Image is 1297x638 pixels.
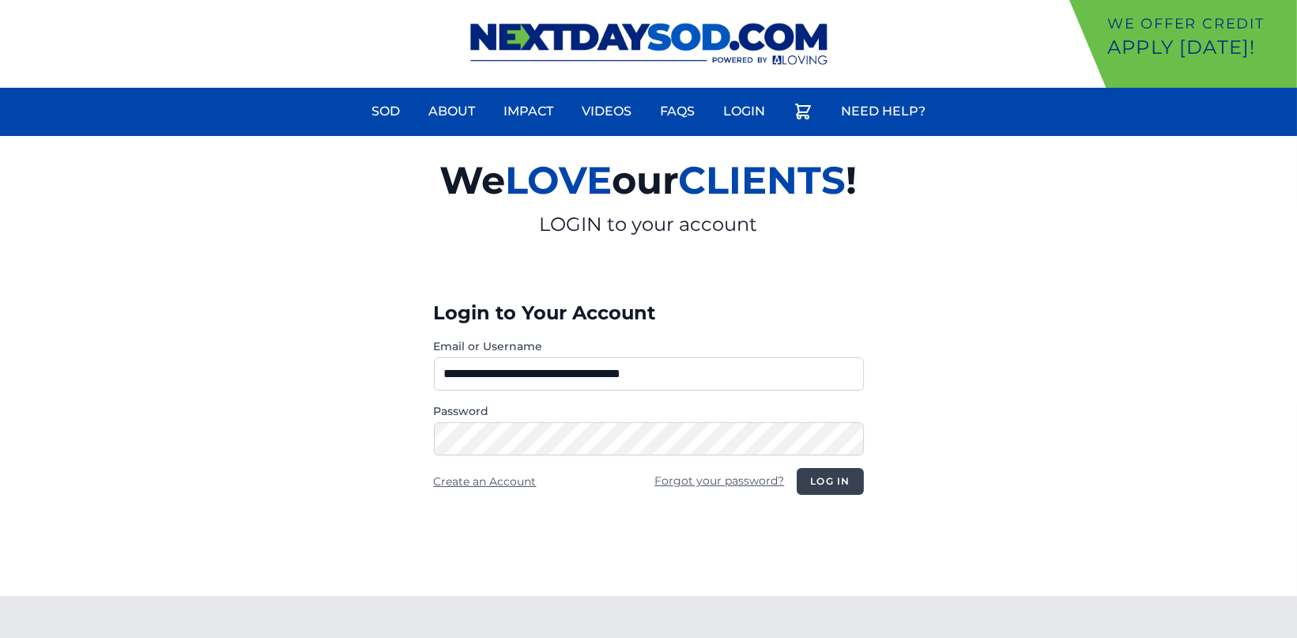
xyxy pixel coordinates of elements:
[419,92,484,130] a: About
[257,212,1041,237] p: LOGIN to your account
[257,149,1041,212] h2: We our !
[434,474,537,489] a: Create an Account
[434,338,864,354] label: Email or Username
[434,403,864,419] label: Password
[714,92,775,130] a: Login
[494,92,563,130] a: Impact
[434,300,864,326] h3: Login to Your Account
[831,92,935,130] a: Need Help?
[572,92,641,130] a: Videos
[679,157,846,203] span: CLIENTS
[1107,35,1291,60] p: Apply [DATE]!
[654,474,784,488] a: Forgot your password?
[650,92,704,130] a: FAQs
[506,157,613,203] span: LOVE
[1107,13,1291,35] p: We offer Credit
[797,468,863,495] button: Log in
[362,92,409,130] a: Sod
